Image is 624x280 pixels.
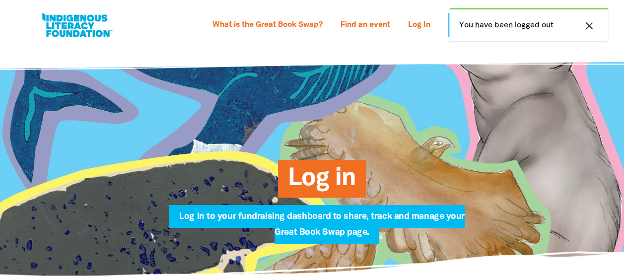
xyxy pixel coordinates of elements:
[207,17,329,33] a: What is the Great Book Swap?
[583,20,595,32] i: close
[402,17,436,33] a: Log In
[288,167,356,198] span: Log in
[335,17,396,33] a: Find an event
[580,19,598,32] button: close
[449,8,608,41] div: You have been logged out
[448,13,513,37] a: Sign Up
[179,212,464,244] span: Log in to your fundraising dashboard to share, track and manage your Great Book Swap page.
